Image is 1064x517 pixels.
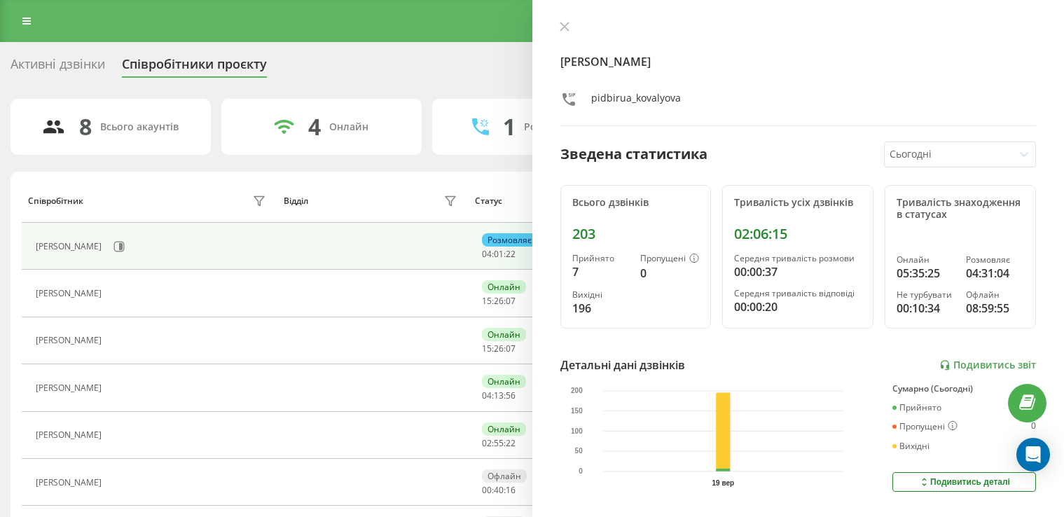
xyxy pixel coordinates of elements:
[506,248,516,260] span: 22
[482,295,492,307] span: 15
[966,265,1024,282] div: 04:31:04
[572,263,630,280] div: 7
[494,390,504,401] span: 13
[494,484,504,496] span: 40
[482,422,526,436] div: Онлайн
[572,300,630,317] div: 196
[572,226,700,242] div: 203
[572,197,700,209] div: Всього дзвінків
[506,295,516,307] span: 07
[734,298,862,315] div: 00:00:20
[506,390,516,401] span: 56
[503,113,516,140] div: 1
[892,421,958,432] div: Пропущені
[482,469,527,483] div: Офлайн
[966,290,1024,300] div: Офлайн
[329,121,368,133] div: Онлайн
[482,484,492,496] span: 00
[734,289,862,298] div: Середня тривалість відповіді
[100,121,179,133] div: Всього акаунтів
[482,280,526,294] div: Онлайн
[482,375,526,388] div: Онлайн
[918,476,1010,488] div: Подивитись деталі
[572,290,630,300] div: Вихідні
[506,484,516,496] span: 16
[1016,438,1050,471] div: Open Intercom Messenger
[966,255,1024,265] div: Розмовляє
[579,468,583,476] text: 0
[712,479,734,487] text: 19 вер
[494,295,504,307] span: 26
[571,387,583,395] text: 200
[897,255,955,265] div: Онлайн
[482,328,526,341] div: Онлайн
[79,113,92,140] div: 8
[571,427,583,435] text: 100
[36,383,105,393] div: [PERSON_NAME]
[572,254,630,263] div: Прийнято
[640,254,699,265] div: Пропущені
[482,439,516,448] div: : :
[574,448,583,455] text: 50
[939,359,1036,371] a: Подивитись звіт
[28,196,83,206] div: Співробітник
[892,441,930,451] div: Вихідні
[482,343,492,354] span: 15
[560,144,707,165] div: Зведена статистика
[892,384,1036,394] div: Сумарно (Сьогодні)
[482,249,516,259] div: : :
[482,296,516,306] div: : :
[571,407,583,415] text: 150
[284,196,308,206] div: Відділ
[897,300,955,317] div: 00:10:34
[734,226,862,242] div: 02:06:15
[506,437,516,449] span: 22
[36,430,105,440] div: [PERSON_NAME]
[36,478,105,488] div: [PERSON_NAME]
[482,248,492,260] span: 04
[966,300,1024,317] div: 08:59:55
[475,196,502,206] div: Статус
[494,248,504,260] span: 01
[494,343,504,354] span: 26
[36,336,105,345] div: [PERSON_NAME]
[897,265,955,282] div: 05:35:25
[36,242,105,251] div: [PERSON_NAME]
[308,113,321,140] div: 4
[560,357,685,373] div: Детальні дані дзвінків
[482,233,537,247] div: Розмовляє
[36,289,105,298] div: [PERSON_NAME]
[482,344,516,354] div: : :
[897,197,1024,221] div: Тривалість знаходження в статусах
[494,437,504,449] span: 55
[892,472,1036,492] button: Подивитись деталі
[892,403,941,413] div: Прийнято
[560,53,1037,70] h4: [PERSON_NAME]
[482,391,516,401] div: : :
[506,343,516,354] span: 07
[1031,421,1036,432] div: 0
[524,121,592,133] div: Розмовляють
[734,254,862,263] div: Середня тривалість розмови
[734,263,862,280] div: 00:00:37
[640,265,699,282] div: 0
[11,57,105,78] div: Активні дзвінки
[482,485,516,495] div: : :
[482,390,492,401] span: 04
[482,437,492,449] span: 02
[122,57,267,78] div: Співробітники проєкту
[734,197,862,209] div: Тривалість усіх дзвінків
[591,91,681,111] div: pidbirua_kovalyova
[897,290,955,300] div: Не турбувати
